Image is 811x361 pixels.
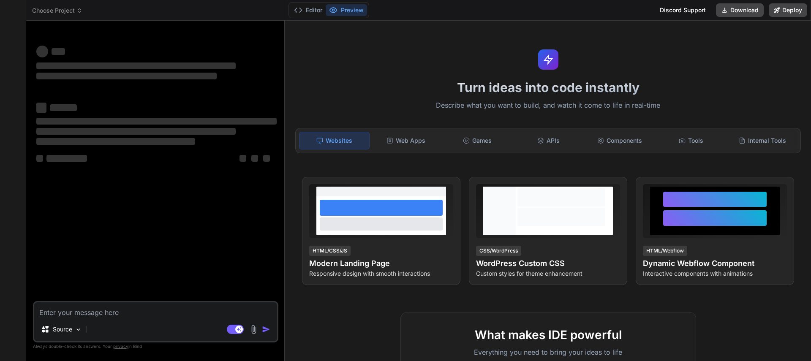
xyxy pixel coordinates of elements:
[290,100,806,111] p: Describe what you want to build, and watch it come to life in real-time
[585,132,655,149] div: Components
[75,326,82,333] img: Pick Models
[476,269,620,278] p: Custom styles for theme enhancement
[32,6,82,15] span: Choose Project
[113,344,128,349] span: privacy
[52,48,65,55] span: ‌
[727,132,797,149] div: Internal Tools
[326,4,367,16] button: Preview
[414,326,682,344] h2: What makes IDE powerful
[36,62,236,69] span: ‌
[290,80,806,95] h1: Turn ideas into code instantly
[36,73,217,79] span: ‌
[656,132,726,149] div: Tools
[251,155,258,162] span: ‌
[50,104,77,111] span: ‌
[309,269,453,278] p: Responsive design with smooth interactions
[371,132,441,149] div: Web Apps
[414,347,682,357] p: Everything you need to bring your ideas to life
[309,246,351,256] div: HTML/CSS/JS
[643,258,787,269] h4: Dynamic Webflow Component
[263,155,270,162] span: ‌
[33,342,278,350] p: Always double-check its answers. Your in Bind
[643,269,787,278] p: Interactive components with animations
[36,46,48,57] span: ‌
[53,325,72,334] p: Source
[36,138,195,145] span: ‌
[476,258,620,269] h4: WordPress Custom CSS
[769,3,807,17] button: Deploy
[36,128,236,135] span: ‌
[514,132,583,149] div: APIs
[36,155,43,162] span: ‌
[262,325,270,334] img: icon
[36,103,46,113] span: ‌
[309,258,453,269] h4: Modern Landing Page
[239,155,246,162] span: ‌
[36,118,277,125] span: ‌
[299,132,370,149] div: Websites
[476,246,521,256] div: CSS/WordPress
[716,3,764,17] button: Download
[655,3,711,17] div: Discord Support
[443,132,512,149] div: Games
[291,4,326,16] button: Editor
[249,325,259,334] img: attachment
[643,246,687,256] div: HTML/Webflow
[46,155,87,162] span: ‌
